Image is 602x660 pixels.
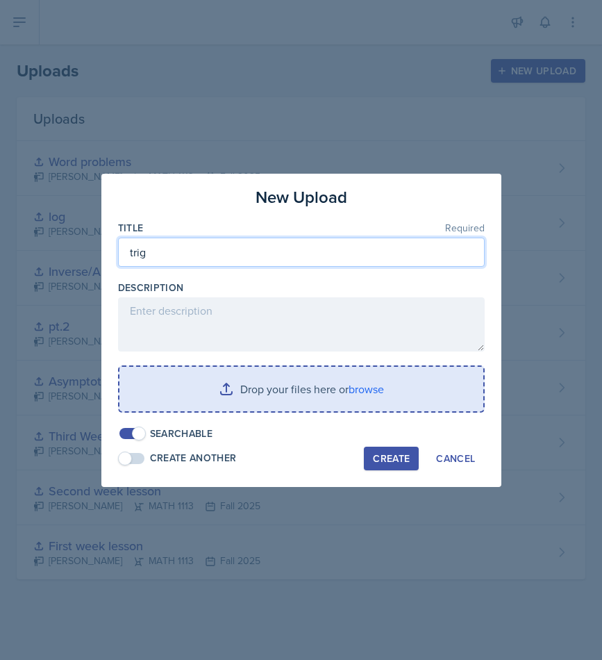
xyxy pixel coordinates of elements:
label: Title [118,221,144,235]
div: Create [373,453,410,464]
button: Cancel [427,447,484,470]
button: Create [364,447,419,470]
div: Cancel [436,453,475,464]
label: Description [118,281,184,295]
span: Required [445,223,485,233]
h3: New Upload [256,185,347,210]
input: Enter title [118,238,485,267]
div: Searchable [150,427,213,441]
div: Create Another [150,451,237,465]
